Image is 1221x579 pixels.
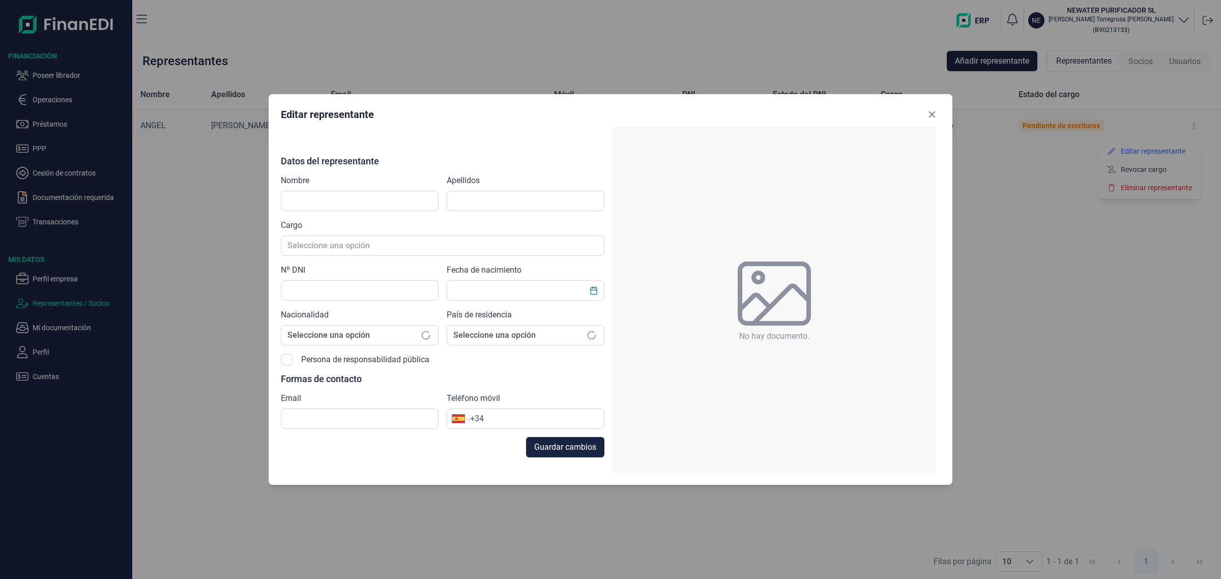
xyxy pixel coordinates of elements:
label: Apellidos [447,175,480,187]
label: Fecha de nacimiento [447,264,521,276]
label: Cargo [281,219,302,231]
label: Persona de responsabilidad pública [301,354,429,366]
label: Nombre [281,175,309,187]
label: Nacionalidad [281,309,329,321]
div: Seleccione una opción [414,326,438,345]
label: Nº DNI [281,264,305,276]
button: Choose Date [584,281,603,300]
div: Editar representante [281,107,374,122]
span: Guardar cambios [534,441,596,453]
button: Guardar cambios [526,437,604,457]
label: Teléfono móvil [447,392,500,404]
div: Seleccione una opción [579,326,604,345]
p: Datos del representante [281,156,604,166]
span: No hay documento. [739,330,809,342]
button: Close [924,106,940,123]
label: País de residencia [447,309,512,321]
span: Seleccione una opción [281,326,414,345]
label: Email [281,392,301,404]
span: Seleccione una opción [447,326,579,345]
span: Seleccione una opción [281,236,579,255]
p: Formas de contacto [281,374,604,384]
div: Seleccione una opción [579,236,604,255]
